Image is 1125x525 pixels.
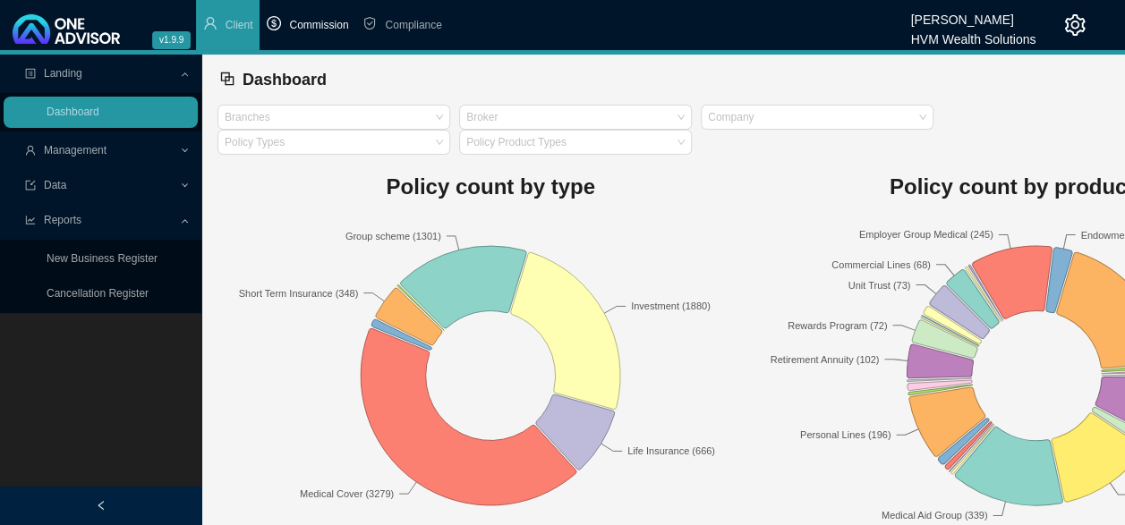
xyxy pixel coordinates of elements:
h1: Policy count by type [217,169,763,205]
img: 2df55531c6924b55f21c4cf5d4484680-logo-light.svg [13,14,120,44]
span: profile [25,68,36,79]
span: line-chart [25,215,36,225]
span: block [219,71,235,87]
span: user [203,16,217,30]
span: v1.9.9 [152,31,191,49]
text: Short Term Insurance (348) [239,288,359,299]
text: Medical Cover (3279) [300,488,394,499]
text: Group scheme (1301) [345,231,441,241]
span: setting [1064,14,1086,36]
span: safety [362,16,377,30]
span: Management [44,144,107,157]
text: Employer Group Medical (245) [859,230,993,241]
span: Commission [289,19,348,31]
span: Client [226,19,253,31]
text: Rewards Program (72) [788,320,887,331]
span: import [25,180,36,191]
span: Landing [44,67,82,80]
text: Investment (1880) [631,301,711,312]
a: Cancellation Register [47,287,149,300]
span: Data [44,179,66,191]
div: [PERSON_NAME] [910,4,1036,24]
text: Personal Lines (196) [800,429,891,440]
span: left [96,500,107,511]
a: Dashboard [47,106,99,118]
text: Commercial Lines (68) [831,259,931,270]
span: Dashboard [243,71,327,89]
text: Retirement Annuity (102) [771,354,880,365]
text: Medical Aid Group (339) [882,510,988,521]
span: Compliance [385,19,441,31]
a: New Business Register [47,252,158,265]
text: Unit Trust (73) [848,280,911,291]
span: Reports [44,214,81,226]
text: Life Insurance (666) [627,446,715,457]
span: dollar [267,16,281,30]
div: HVM Wealth Solutions [910,24,1036,44]
span: user [25,145,36,156]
